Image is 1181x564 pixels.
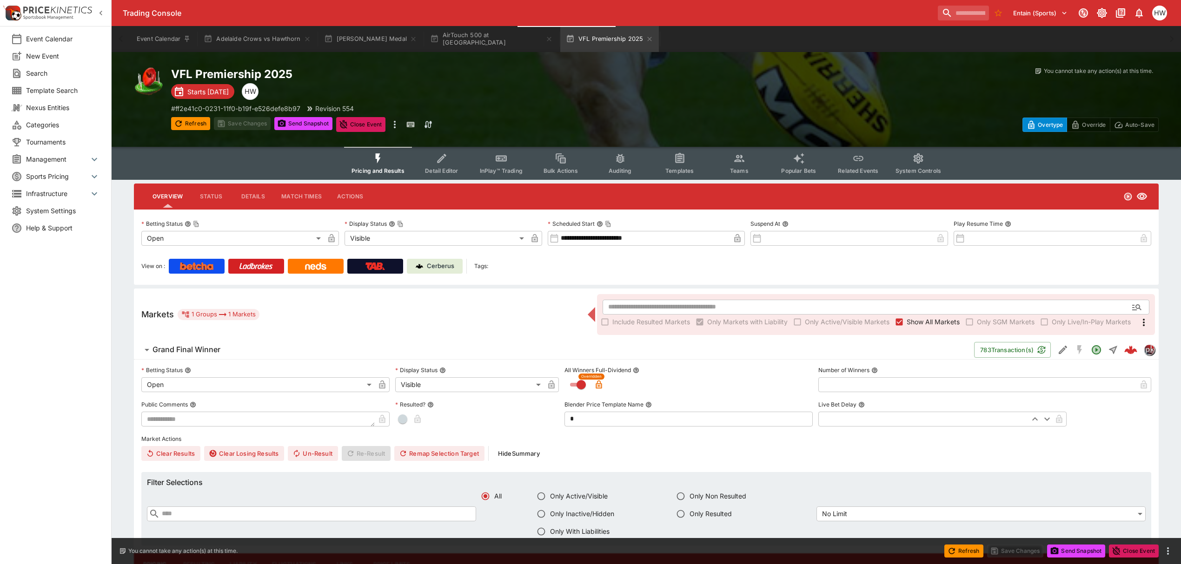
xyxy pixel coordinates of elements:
h6: Grand Final Winner [153,345,220,354]
div: 689d333c-7a17-4bc3-bb2c-6e6f12467e58 [1124,343,1137,356]
button: Copy To Clipboard [397,221,404,227]
p: Override [1082,120,1106,130]
button: No Bookmarks [991,6,1006,20]
div: Trading Console [123,8,934,18]
button: 783Transaction(s) [974,342,1051,358]
span: System Settings [26,206,100,216]
button: Edit Detail [1055,341,1071,358]
span: Tournaments [26,137,100,147]
button: Close Event [1109,544,1159,557]
span: Management [26,154,89,164]
span: Help & Support [26,223,100,233]
button: All Winners Full-Dividend [633,367,639,374]
button: Public Comments [190,401,196,408]
button: Auto-Save [1110,118,1159,132]
button: Refresh [171,117,210,130]
button: Harrison Walker [1149,3,1170,23]
p: You cannot take any action(s) at this time. [128,547,238,555]
h5: Markets [141,309,174,320]
p: Display Status [345,220,387,228]
img: australian_rules.png [134,67,164,97]
button: Blender Price Template Name [645,401,652,408]
button: Straight [1105,341,1121,358]
span: Only Markets with Liability [707,317,788,327]
button: Send Snapshot [274,117,332,130]
button: SGM Disabled [1071,341,1088,358]
button: VFL Premiership 2025 [560,26,659,52]
button: Copy To Clipboard [193,221,199,227]
img: Ladbrokes [239,262,273,270]
div: No Limit [816,506,1146,521]
span: Only Non Resulted [690,491,746,501]
p: Copy To Clipboard [171,104,300,113]
span: Nexus Entities [26,103,100,112]
img: Sportsbook Management [23,15,73,20]
button: Overtype [1022,118,1067,132]
div: 1 Groups 1 Markets [181,309,256,320]
button: Grand Final Winner [134,341,974,359]
button: Match Times [274,185,329,208]
button: Toggle light/dark mode [1094,5,1110,21]
span: Template Search [26,85,100,95]
p: Number of Winners [818,366,869,374]
img: Betcha [180,262,213,270]
p: Cerberus [427,262,454,271]
div: Visible [345,231,527,246]
button: Copy To Clipboard [605,221,611,227]
span: Only With Liabilities [550,526,610,536]
button: Live Bet Delay [858,401,865,408]
span: Only Live/In-Play Markets [1052,317,1131,327]
p: All Winners Full-Dividend [564,366,631,374]
span: System Controls [896,167,941,174]
button: Override [1067,118,1110,132]
button: Details [232,185,274,208]
button: Event Calendar [131,26,196,52]
label: Tags: [474,259,488,274]
img: pricekinetics [1144,345,1154,355]
span: Infrastructure [26,189,89,198]
button: Display Status [439,367,446,374]
h2: Copy To Clipboard [171,67,665,81]
button: Resulted? [427,401,434,408]
svg: More [1138,317,1149,328]
div: Harry Walker [242,83,259,100]
div: pricekinetics [1144,344,1155,355]
span: Re-Result [342,446,391,461]
input: search [938,6,989,20]
button: Select Tenant [1008,6,1073,20]
p: Public Comments [141,400,188,408]
p: Auto-Save [1125,120,1154,130]
span: Popular Bets [781,167,816,174]
button: AirTouch 500 at [GEOGRAPHIC_DATA] [425,26,558,52]
button: Close Event [336,117,386,132]
p: Scheduled Start [548,220,595,228]
button: Betting StatusCopy To Clipboard [185,221,191,227]
span: Pricing and Results [352,167,405,174]
p: You cannot take any action(s) at this time. [1044,67,1153,75]
span: Auditing [609,167,631,174]
span: Include Resulted Markets [612,317,690,327]
div: Harrison Walker [1152,6,1167,20]
div: Visible [395,377,544,392]
button: HideSummary [492,446,545,461]
p: Overtype [1038,120,1063,130]
span: Only Resulted [690,509,732,518]
button: Notifications [1131,5,1148,21]
span: InPlay™ Trading [480,167,523,174]
div: Event type filters [344,147,949,180]
span: All [494,491,502,501]
button: Remap Selection Target [394,446,484,461]
a: Cerberus [407,259,463,274]
img: TabNZ [365,262,385,270]
button: Connected to PK [1075,5,1092,21]
span: New Event [26,51,100,61]
img: Neds [305,262,326,270]
button: Overview [145,185,190,208]
p: Revision 554 [315,104,354,113]
span: Only Active/Visible [550,491,608,501]
h6: Filter Selections [147,478,1146,487]
button: Refresh [944,544,983,557]
svg: Open [1123,192,1133,201]
div: Start From [1022,118,1159,132]
p: Display Status [395,366,438,374]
